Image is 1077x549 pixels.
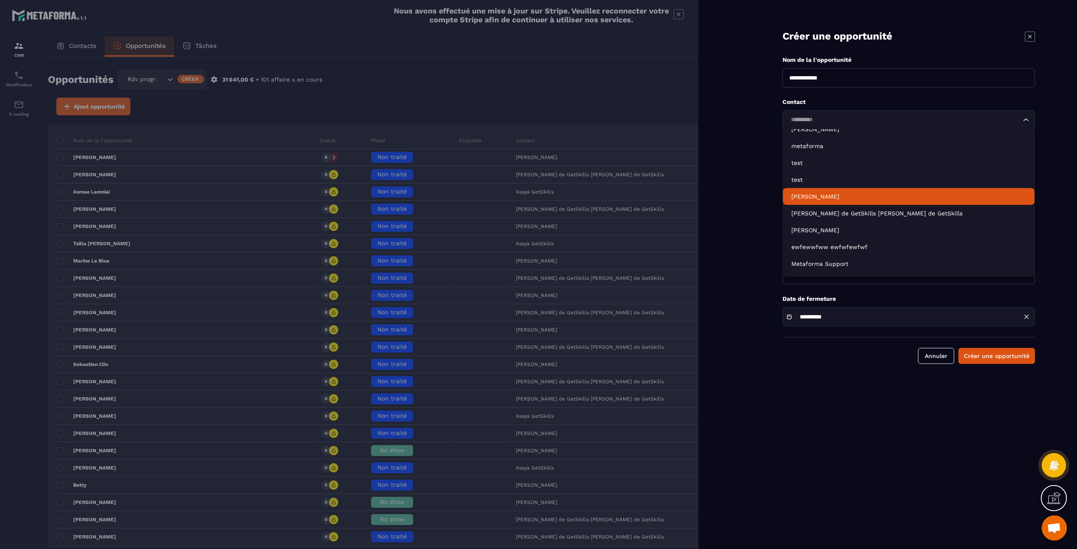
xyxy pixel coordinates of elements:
input: Search for option [788,115,1021,125]
p: metaforma [791,142,1026,150]
div: Search for option [783,110,1035,130]
p: Assya BELAOUD [791,192,1026,201]
a: Ouvrir le chat [1042,515,1067,541]
p: Julien BRISSET [791,226,1026,234]
p: Créer une opportunité [783,29,892,43]
button: Créer une opportunité [958,348,1035,364]
p: Dany Mosse [791,125,1026,133]
p: Contact [783,98,1035,106]
p: Tania de GetSkills Tania de GetSkills [791,209,1026,217]
button: Annuler [918,348,954,364]
p: ewfewwfww ewfwfewfwf [791,243,1026,251]
p: Metaforma Support [791,260,1026,268]
p: test [791,159,1026,167]
p: test [791,175,1026,184]
p: Nom de la l'opportunité [783,56,1035,64]
p: Date de fermeture [783,295,1035,303]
